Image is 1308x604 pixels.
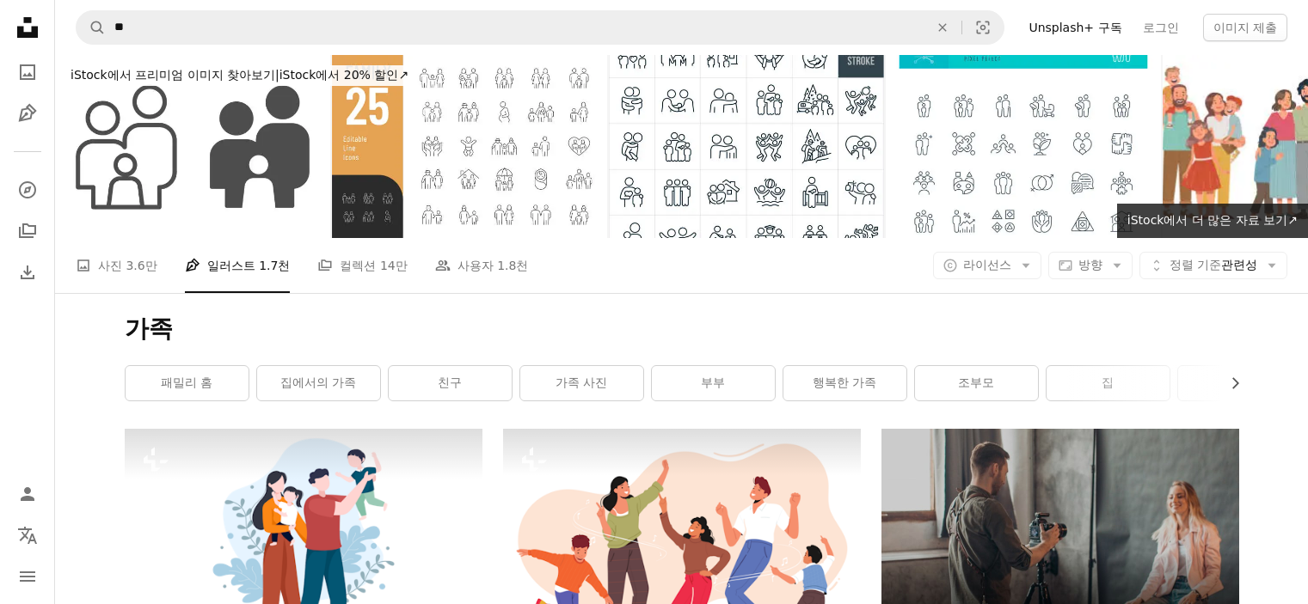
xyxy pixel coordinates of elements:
[10,559,45,594] button: 메뉴
[55,55,330,238] img: 가족 간단한 그림 라인과 단색 아이콘입니다. 부모와 아이는 흰색 배경에 기호, 윤곽 스타일 그림. 모바일 개념 또는 웹 디자인에 대한 관계 기호입니다. 벡터 그래픽.
[10,55,45,89] a: 사진
[963,258,1011,271] span: 라이선스
[520,366,643,400] a: 가족 사진
[71,68,279,82] span: iStock에서 프리미엄 이미지 찾아보기 |
[10,255,45,290] a: 다운로드 내역
[1170,258,1221,271] span: 정렬 기준
[886,55,1161,238] img: 다양한 가족 아이콘 편집 가능한 획
[1078,258,1102,271] span: 방향
[1219,366,1239,400] button: 목록을 오른쪽으로 스크롤
[65,65,414,86] div: iStock에서 20% 할인 ↗
[783,366,906,400] a: 행복한 가족
[126,366,249,400] a: 패밀리 홈
[10,173,45,207] a: 탐색
[257,366,380,400] a: 집에서의 가족
[55,55,424,96] a: iStock에서 프리미엄 이미지 찾아보기|iStock에서 20% 할인↗
[10,518,45,552] button: 언어
[389,366,512,400] a: 친구
[10,477,45,511] a: 로그인 / 가입
[10,10,45,48] a: 홈 — Unsplash
[1133,14,1189,41] a: 로그인
[497,256,528,275] span: 1.8천
[76,238,157,293] a: 사진 3.6만
[380,256,408,275] span: 14만
[933,252,1041,279] button: 라이선스
[1178,366,1301,400] a: 아기
[652,366,775,400] a: 부부
[962,11,1004,44] button: 시각적 검색
[10,96,45,131] a: 일러스트
[1203,14,1287,41] button: 이미지 제출
[125,314,1239,345] h1: 가족
[1047,366,1170,400] a: 집
[125,546,482,562] a: 즐거운 부모와 아이들이 집에서 함께 시간을 보내며 포스터나 배경을 위한 만화 평면 삽화에서 다양한 휴식 활동을 하는 가족 시간
[924,11,961,44] button: 삭제
[10,214,45,248] a: 컬렉션
[609,55,884,238] img: 가족 및 가족 관계 가는 선 아이콘 - 편집 가능한 획
[915,366,1038,400] a: 조부모
[1018,14,1132,41] a: Unsplash+ 구독
[1127,213,1298,227] span: iStock에서 더 많은 자료 보기 ↗
[77,11,106,44] button: Unsplash 검색
[435,238,529,293] a: 사용자 1.8천
[317,238,407,293] a: 컬렉션 14만
[76,10,1004,45] form: 사이트 전체에서 이미지 찾기
[1117,204,1308,238] a: iStock에서 더 많은 자료 보기↗
[332,55,607,238] img: 가계도 편집 가능한 아이콘 세트.
[1139,252,1287,279] button: 정렬 기준관련성
[126,256,157,275] span: 3.6만
[1048,252,1133,279] button: 방향
[1170,257,1257,274] span: 관련성
[503,538,861,553] a: 행복한 가족은 홈 파티를 축하합니다. 아이들을 둔 부모들은 하얀 배경에 고립되어 춤을 춘다. 엄마, 아빠, 아이들 캐릭터는 여가 시간, 여가, 함께 기뻐합니다. 만화 사람들 ...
